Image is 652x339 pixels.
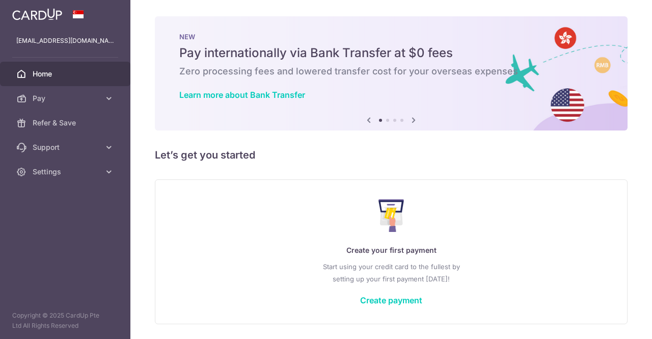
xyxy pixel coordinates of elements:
[360,295,422,305] a: Create payment
[179,33,603,41] p: NEW
[33,93,100,103] span: Pay
[16,36,114,46] p: [EMAIL_ADDRESS][DOMAIN_NAME]
[155,16,628,131] img: Bank transfer banner
[33,118,100,128] span: Refer & Save
[179,90,305,100] a: Learn more about Bank Transfer
[176,260,607,285] p: Start using your credit card to the fullest by setting up your first payment [DATE]!
[33,142,100,152] span: Support
[378,199,404,232] img: Make Payment
[179,65,603,77] h6: Zero processing fees and lowered transfer cost for your overseas expenses
[179,45,603,61] h5: Pay internationally via Bank Transfer at $0 fees
[12,8,62,20] img: CardUp
[155,147,628,163] h5: Let’s get you started
[33,167,100,177] span: Settings
[33,69,100,79] span: Home
[176,244,607,256] p: Create your first payment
